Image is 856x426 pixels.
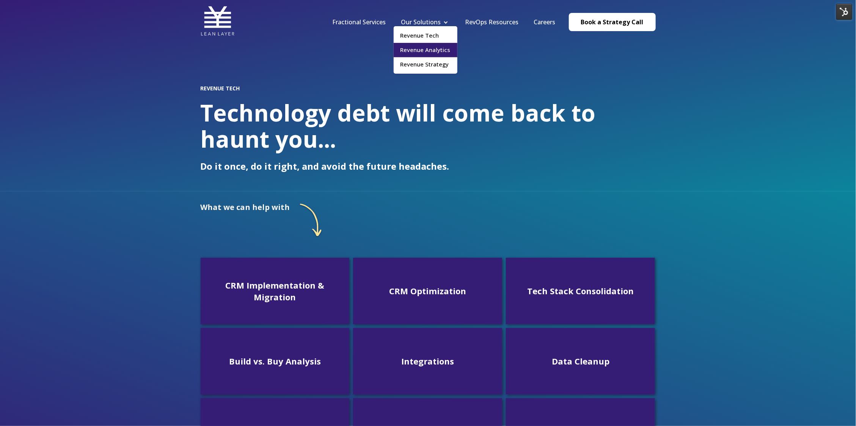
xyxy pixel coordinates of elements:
h3: CRM Optimization [359,285,496,297]
a: Revenue Strategy [394,57,457,71]
p: Do it once, do it right, and avoid the future headaches. [201,161,656,172]
a: Book a Strategy Call [569,13,656,31]
h2: REVENUE TECH [201,85,656,92]
div: Navigation Menu [325,18,563,26]
a: Revenue Analytics [394,43,457,57]
h3: Tech Stack Consolidation [512,285,649,297]
h3: Integrations [359,355,496,367]
a: RevOps Resources [465,18,519,26]
a: Revenue Tech [394,28,457,43]
img: Lean Layer Logo [201,4,235,38]
h3: CRM Implementation & Migration [207,279,344,303]
h1: Technology debt will come back to haunt you... [201,100,656,152]
h3: Data Cleanup [512,355,649,367]
h2: What we can help with [201,203,290,211]
a: Careers [534,18,556,26]
h3: Build vs. Buy Analysis [207,355,344,367]
img: HubSpot Tools Menu Toggle [836,4,852,20]
a: Fractional Services [333,18,386,26]
a: Our Solutions [401,18,441,26]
